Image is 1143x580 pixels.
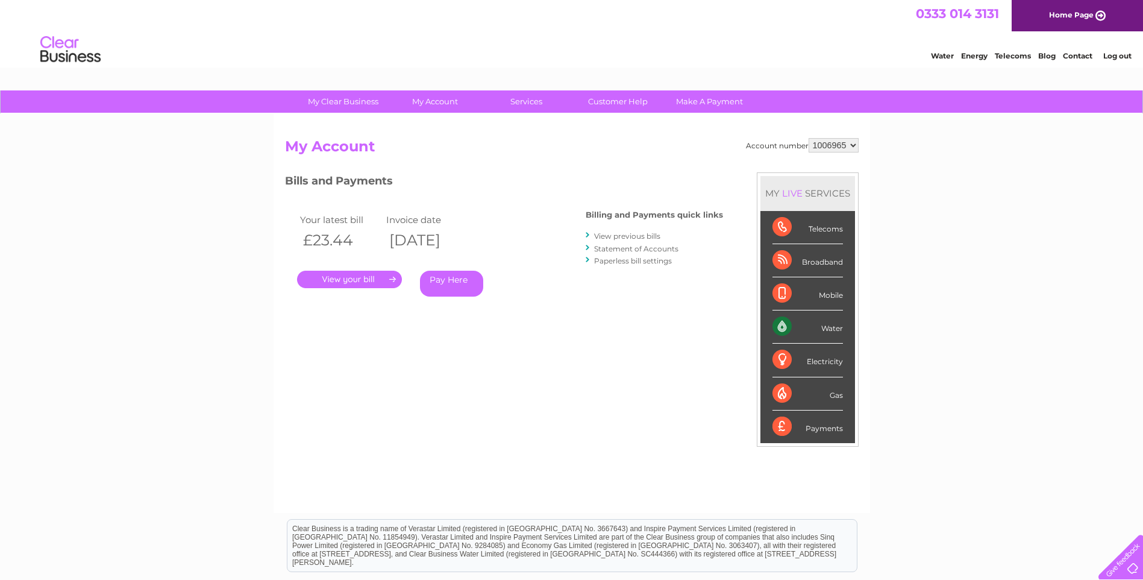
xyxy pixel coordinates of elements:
[772,244,843,277] div: Broadband
[772,411,843,443] div: Payments
[772,377,843,411] div: Gas
[477,90,576,113] a: Services
[772,310,843,344] div: Water
[760,176,855,210] div: MY SERVICES
[383,212,470,228] td: Invoice date
[420,271,483,297] a: Pay Here
[594,232,660,241] a: View previous bills
[285,138,859,161] h2: My Account
[568,90,668,113] a: Customer Help
[772,211,843,244] div: Telecoms
[594,244,678,253] a: Statement of Accounts
[1103,51,1132,60] a: Log out
[772,344,843,377] div: Electricity
[297,212,384,228] td: Your latest bill
[931,51,954,60] a: Water
[961,51,988,60] a: Energy
[746,138,859,153] div: Account number
[297,228,384,253] th: £23.44
[385,90,484,113] a: My Account
[995,51,1031,60] a: Telecoms
[293,90,393,113] a: My Clear Business
[772,277,843,310] div: Mobile
[40,31,101,68] img: logo.png
[297,271,402,288] a: .
[1063,51,1092,60] a: Contact
[287,7,857,58] div: Clear Business is a trading name of Verastar Limited (registered in [GEOGRAPHIC_DATA] No. 3667643...
[383,228,470,253] th: [DATE]
[660,90,759,113] a: Make A Payment
[594,256,672,265] a: Paperless bill settings
[1038,51,1056,60] a: Blog
[586,210,723,219] h4: Billing and Payments quick links
[916,6,999,21] a: 0333 014 3131
[285,172,723,194] h3: Bills and Payments
[780,188,805,199] div: LIVE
